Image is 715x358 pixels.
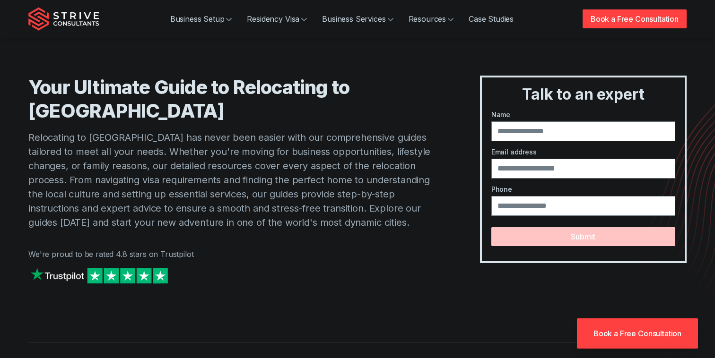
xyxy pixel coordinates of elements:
[461,9,521,28] a: Case Studies
[401,9,462,28] a: Resources
[491,184,675,194] label: Phone
[28,7,99,31] img: Strive Consultants
[314,9,401,28] a: Business Services
[491,147,675,157] label: Email address
[491,110,675,119] label: Name
[583,9,687,28] a: Book a Free Consultation
[28,248,442,260] p: We're proud to be rated 4.8 stars on Trustpilot
[486,85,681,104] h3: Talk to an expert
[163,9,240,28] a: Business Setup
[28,265,170,286] img: Strive on Trustpilot
[28,76,442,123] h1: Your Ultimate Guide to Relocating to [GEOGRAPHIC_DATA]
[577,318,698,349] a: Book a Free Consultation
[239,9,314,28] a: Residency Visa
[491,227,675,246] button: Submit
[28,130,442,230] p: Relocating to [GEOGRAPHIC_DATA] has never been easier with our comprehensive guides tailored to m...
